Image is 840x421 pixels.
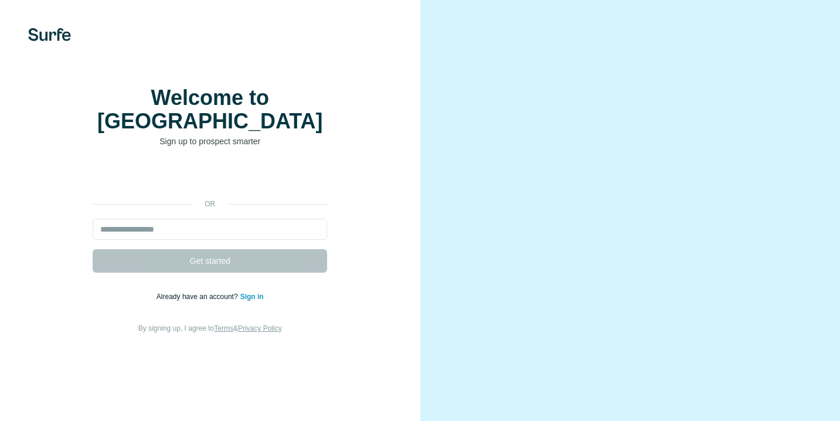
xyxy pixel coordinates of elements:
iframe: Knop Inloggen met Google [87,165,333,191]
a: Sign in [240,293,264,301]
h1: Welcome to [GEOGRAPHIC_DATA] [93,86,327,133]
img: Surfe's logo [28,28,71,41]
span: By signing up, I agree to & [138,324,282,332]
p: Sign up to prospect smarter [93,135,327,147]
span: Already have an account? [157,293,240,301]
a: Privacy Policy [238,324,282,332]
p: or [191,199,229,209]
a: Terms [214,324,233,332]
